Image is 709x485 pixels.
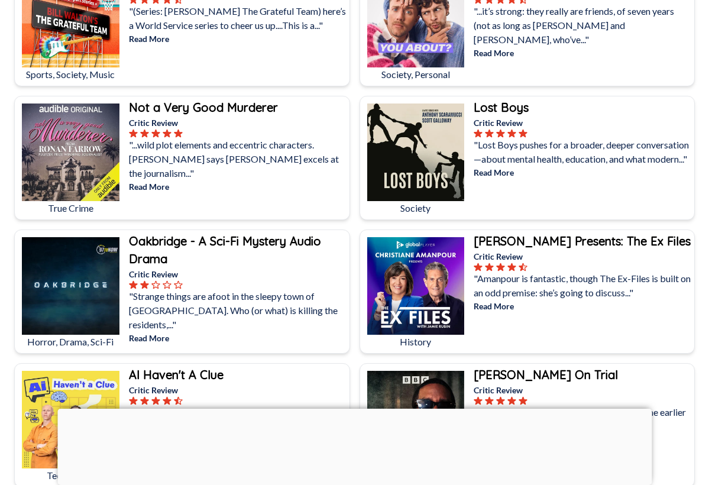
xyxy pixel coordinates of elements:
p: Read More [129,332,347,344]
b: AI Haven't A Clue [129,367,224,382]
p: Critic Review [129,117,347,129]
b: [PERSON_NAME] Presents: The Ex Files [474,234,691,248]
b: [PERSON_NAME] On Trial [474,367,618,382]
p: Critic Review [129,384,347,396]
a: Not a Very Good MurdererTrue CrimeNot a Very Good MurdererCritic Review"...wild plot elements and... [14,96,350,220]
p: "...wild plot elements and eccentric characters. [PERSON_NAME] says [PERSON_NAME] excels at the j... [129,138,347,180]
a: Lost BoysSocietyLost BoysCritic Review"Lost Boys pushes for a broader, deeper conversation—about ... [360,96,695,220]
p: Critic Review [474,117,692,129]
p: Read More [474,47,692,59]
iframe: Advertisement [57,409,652,482]
p: Technology [22,468,119,483]
img: AI Haven't A Clue [22,371,119,468]
p: Read More [129,33,347,45]
img: Diddy On Trial [367,371,465,468]
p: Read More [474,166,692,179]
p: Critic Review [474,250,692,263]
a: Oakbridge - A Sci-Fi Mystery Audio DramaHorror, Drama, Sci-FiOakbridge - A Sci-Fi Mystery Audio D... [14,229,350,354]
p: True Crime [22,201,119,215]
p: "(Series: [PERSON_NAME] The Grateful Team) here’s a World Service series to cheer us up....This i... [129,4,347,33]
p: Horror, Drama, Sci-Fi [22,335,119,349]
b: Not a Very Good Murderer [129,100,278,115]
p: "Lost Boys pushes for a broader, deeper conversation—about mental health, education, and what mod... [474,138,692,166]
p: Sports, Society, Music [22,67,119,82]
p: Critic Review [129,268,347,280]
img: Oakbridge - A Sci-Fi Mystery Audio Drama [22,237,119,335]
p: History [367,335,465,349]
p: "...it’s strong: they really are friends, of ﻿seven years (not as long as [PERSON_NAME] and [PERS... [474,4,692,47]
a: Christiane Amanpour Presents: The Ex FilesHistory[PERSON_NAME] Presents: The Ex FilesCritic Revie... [360,229,695,354]
p: Read More [129,180,347,193]
p: Critic Review [474,384,692,396]
p: Read More [474,300,692,312]
p: "Amanpour is fantastic, ﻿though The Ex-Files is built on an odd premise: she’s going to discuss..." [474,271,692,300]
p: Society [367,201,465,215]
b: Lost Boys [474,100,529,115]
b: Oakbridge - A Sci-Fi Mystery Audio Drama [129,234,321,266]
p: Society, Personal Journals [367,67,465,96]
p: "Here’s a sweet new podcast about artificial intelligence. [PERSON_NAME] is smooth and confident,... [129,405,347,448]
img: Lost Boys [367,104,465,201]
p: "I’m unsure why anyone would bother with the earlier episodes, prior to the shows released last..." [474,405,692,434]
img: Not a Very Good Murderer [22,104,119,201]
img: Christiane Amanpour Presents: The Ex Files [367,237,465,335]
p: "Strange things are afoot in the sleepy town of [GEOGRAPHIC_DATA]. Who (or what) is killing the r... [129,289,347,332]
